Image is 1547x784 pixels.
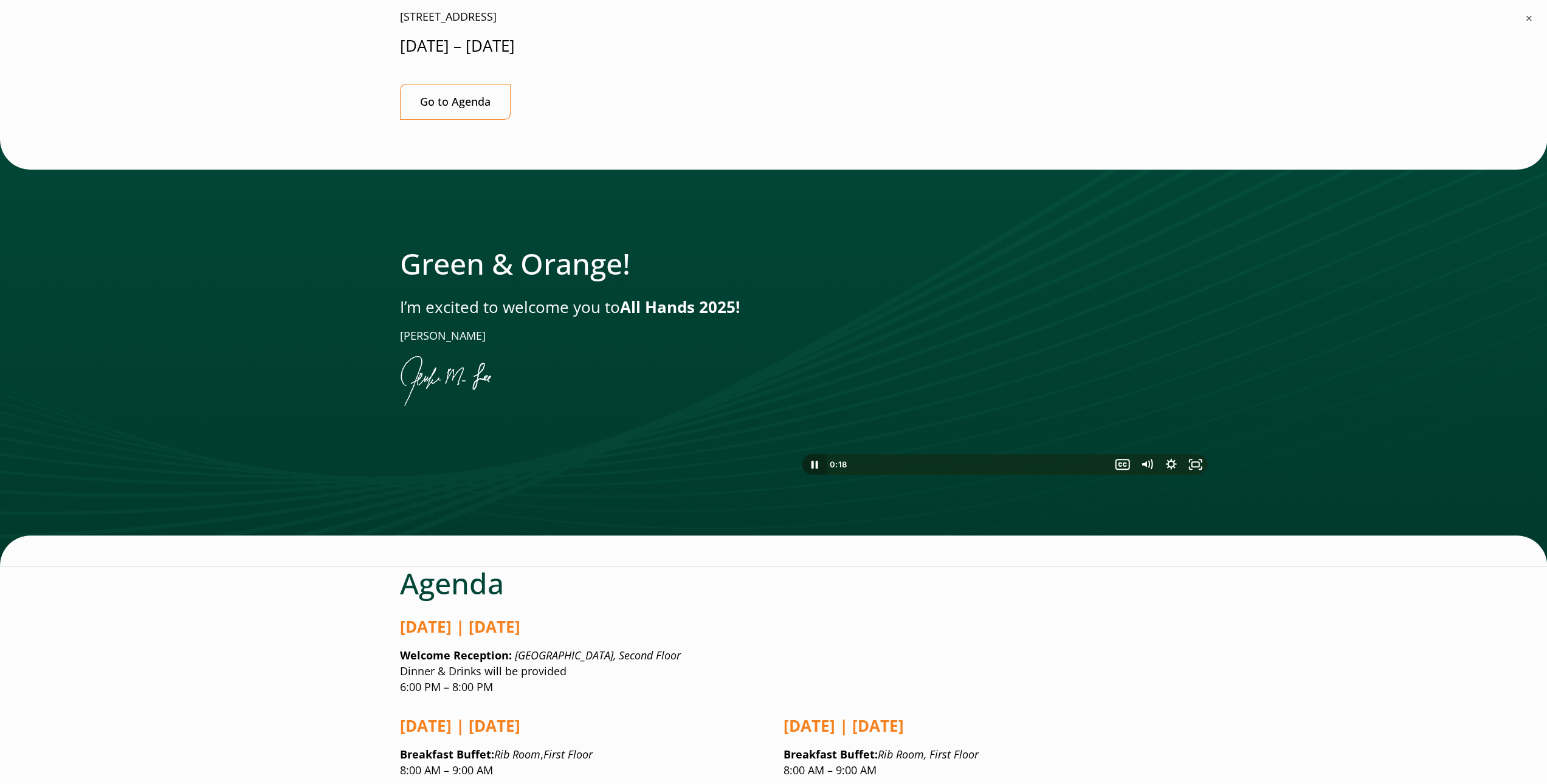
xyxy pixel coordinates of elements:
h2: Agenda [400,566,1148,601]
button: × [1523,12,1535,24]
p: [PERSON_NAME] [400,328,749,344]
strong: [DATE] | [DATE] [400,715,520,737]
p: Dinner & Drinks will be provided 6:00 PM – 8:00 PM [400,648,1148,695]
p: [DATE] – [DATE] [400,35,764,57]
em: Rib Room, First Floor [878,747,979,762]
strong: : [784,747,878,762]
h2: Green & Orange! [400,246,749,281]
strong: All Hands 2025! [620,296,740,318]
p: I’m excited to welcome you to [400,296,749,318]
strong: Breakfast Buffet [784,747,875,762]
strong: Breakfast Buffet [400,747,491,762]
a: Go to Agenda [400,84,511,120]
p: 8:00 AM – 9:00 AM [784,747,1148,779]
strong: Welcome Reception: [400,648,512,662]
em: Rib Room [494,747,540,762]
em: First Floor [543,747,593,762]
strong: : [400,747,494,762]
strong: [DATE] | [DATE] [400,616,520,638]
strong: [DATE] | [DATE] [784,715,904,737]
em: [GEOGRAPHIC_DATA], Second Floor [515,648,681,662]
p: , 8:00 AM – 9:00 AM [400,747,764,779]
